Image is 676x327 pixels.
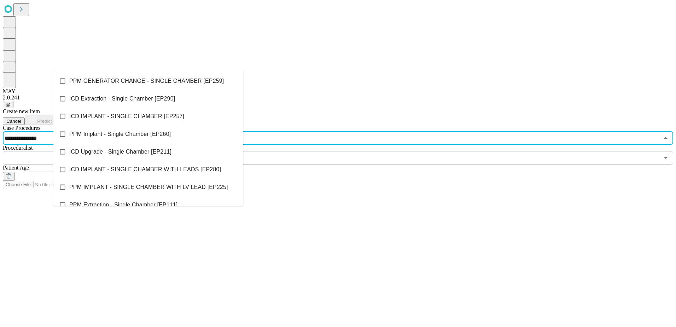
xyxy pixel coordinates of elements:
button: Close [661,133,671,143]
span: Predict [37,119,52,124]
span: PPM Extraction - Single Chamber [EP111] [69,201,177,209]
span: ICD Extraction - Single Chamber [EP290] [69,94,175,103]
button: @ [3,101,13,108]
button: Cancel [3,117,25,125]
span: Scheduled Procedure [3,125,40,131]
span: ICD Upgrade - Single Chamber [EP211] [69,148,171,156]
span: Proceduralist [3,145,33,151]
span: Patient Age [3,165,29,171]
span: ICD IMPLANT - SINGLE CHAMBER WITH LEADS [EP280] [69,165,221,174]
div: 2.0.241 [3,94,673,101]
button: Open [661,153,671,163]
span: PPM GENERATOR CHANGE - SINGLE CHAMBER [EP259] [69,77,224,85]
button: Predict [25,115,57,125]
span: PPM IMPLANT - SINGLE CHAMBER WITH LV LEAD [EP225] [69,183,228,191]
span: PPM Implant - Single Chamber [EP260] [69,130,171,138]
span: Cancel [6,119,21,124]
span: Create new item [3,108,40,114]
span: @ [6,102,11,107]
div: MAY [3,88,673,94]
span: ICD IMPLANT - SINGLE CHAMBER [EP257] [69,112,184,121]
